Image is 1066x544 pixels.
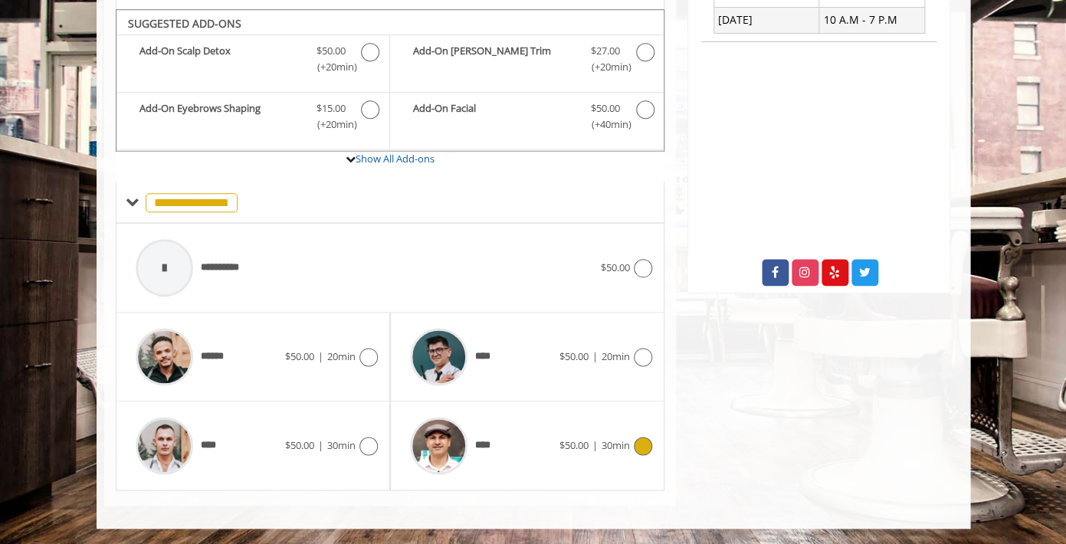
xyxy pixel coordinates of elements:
span: (+20min ) [308,59,353,75]
div: The Made Man Senior Barber Haircut Add-onS [116,9,665,152]
b: Add-On [PERSON_NAME] Trim [413,43,576,75]
span: $50.00 [601,261,630,274]
span: 30min [602,438,630,452]
span: 20min [327,349,356,363]
label: Add-On Eyebrows Shaping [124,100,382,136]
span: | [592,438,598,452]
span: $50.00 [285,438,314,452]
b: Add-On Facial [413,100,576,133]
span: (+20min ) [308,116,353,133]
label: Add-On Beard Trim [398,43,656,79]
label: Add-On Scalp Detox [124,43,382,79]
b: SUGGESTED ADD-ONS [128,16,241,31]
span: $50.00 [559,349,589,363]
span: $50.00 [559,438,589,452]
span: $15.00 [317,100,346,116]
span: 30min [327,438,356,452]
b: Add-On Eyebrows Shaping [139,100,301,133]
span: $27.00 [591,43,620,59]
span: $50.00 [285,349,314,363]
span: (+20min ) [582,59,628,75]
td: [DATE] [713,7,819,33]
span: 20min [602,349,630,363]
label: Add-On Facial [398,100,656,136]
span: $50.00 [591,100,620,116]
span: (+40min ) [582,116,628,133]
a: Show All Add-ons [356,152,435,165]
td: 10 A.M - 7 P.M [819,7,925,33]
span: | [318,349,323,363]
span: | [318,438,323,452]
b: Add-On Scalp Detox [139,43,301,75]
span: $50.00 [317,43,346,59]
span: | [592,349,598,363]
